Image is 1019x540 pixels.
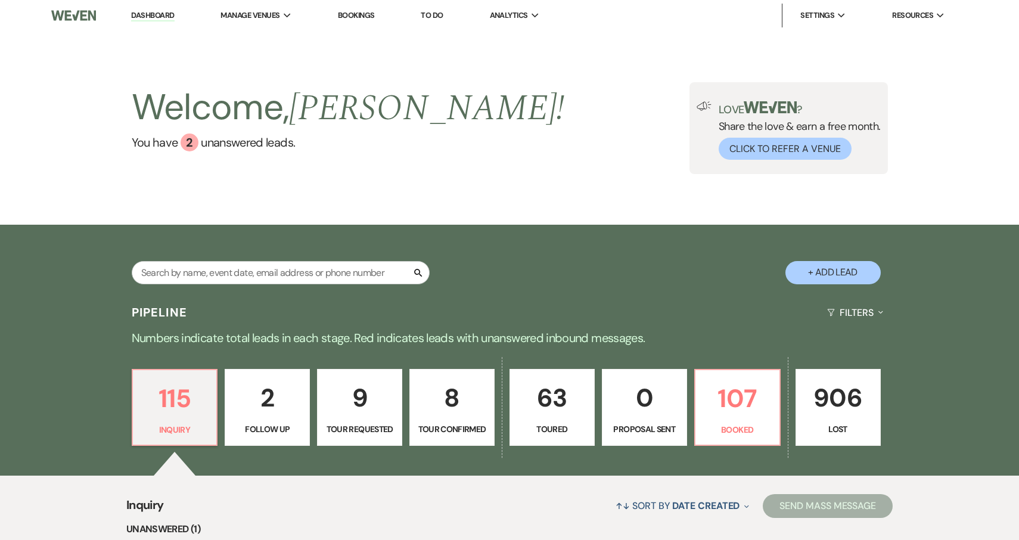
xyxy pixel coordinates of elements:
p: 0 [610,378,679,418]
a: 8Tour Confirmed [409,369,495,446]
span: Analytics [490,10,528,21]
a: 0Proposal Sent [602,369,687,446]
p: Proposal Sent [610,423,679,436]
a: 906Lost [796,369,881,446]
div: Share the love & earn a free month. [712,101,881,160]
p: 107 [703,378,772,418]
a: Bookings [338,10,375,20]
p: Booked [703,423,772,436]
a: 2Follow Up [225,369,310,446]
button: + Add Lead [785,261,881,284]
img: weven-logo-green.svg [744,101,797,113]
span: Date Created [672,499,740,512]
p: 906 [803,378,873,418]
button: Sort By Date Created [611,490,754,522]
a: 63Toured [510,369,595,446]
button: Filters [822,297,887,328]
p: 9 [325,378,394,418]
button: Click to Refer a Venue [719,138,852,160]
li: Unanswered (1) [126,522,893,537]
img: Weven Logo [51,3,97,28]
p: Tour Confirmed [417,423,487,436]
button: Send Mass Message [763,494,893,518]
span: ↑↓ [616,499,630,512]
div: 2 [181,134,198,151]
a: To Do [421,10,443,20]
span: Settings [800,10,834,21]
p: 2 [232,378,302,418]
a: 107Booked [694,369,781,446]
span: Manage Venues [220,10,279,21]
p: Numbers indicate total leads in each stage. Red indicates leads with unanswered inbound messages. [80,328,939,347]
a: Dashboard [131,10,174,21]
p: Love ? [719,101,881,115]
p: 63 [517,378,587,418]
a: 9Tour Requested [317,369,402,446]
h3: Pipeline [132,304,188,321]
span: [PERSON_NAME] ! [289,81,564,136]
p: Toured [517,423,587,436]
input: Search by name, event date, email address or phone number [132,261,430,284]
p: Tour Requested [325,423,394,436]
a: 115Inquiry [132,369,218,446]
p: Inquiry [140,423,210,436]
p: 115 [140,378,210,418]
span: Inquiry [126,496,164,522]
h2: Welcome, [132,82,565,134]
p: 8 [417,378,487,418]
p: Follow Up [232,423,302,436]
img: loud-speaker-illustration.svg [697,101,712,111]
span: Resources [892,10,933,21]
p: Lost [803,423,873,436]
a: You have 2 unanswered leads. [132,134,565,151]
